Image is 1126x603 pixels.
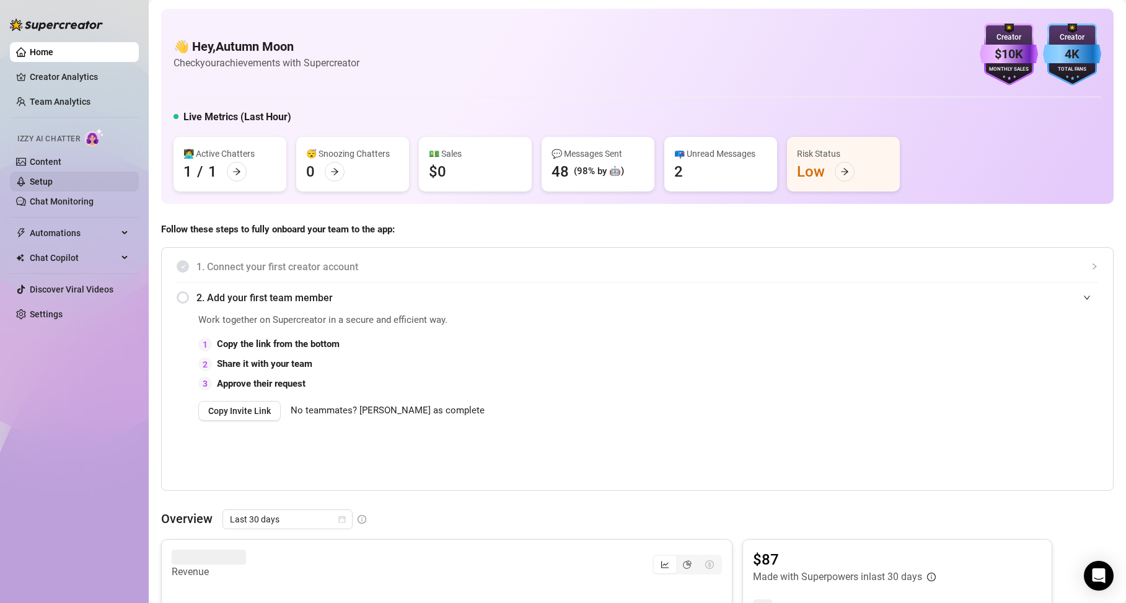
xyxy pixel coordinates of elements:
[674,147,767,161] div: 📪 Unread Messages
[840,167,849,176] span: arrow-right
[30,97,90,107] a: Team Analytics
[705,560,714,569] span: dollar-circle
[230,510,345,529] span: Last 30 days
[30,157,61,167] a: Content
[198,401,281,421] button: Copy Invite Link
[177,283,1098,313] div: 2. Add your first team member
[183,147,276,161] div: 👩‍💻 Active Chatters
[16,253,24,262] img: Chat Copilot
[1091,263,1098,270] span: collapsed
[177,252,1098,282] div: 1. Connect your first creator account
[306,147,399,161] div: 😴 Snoozing Chatters
[30,309,63,319] a: Settings
[30,196,94,206] a: Chat Monitoring
[198,338,212,351] div: 1
[1043,66,1101,74] div: Total Fans
[753,550,936,570] article: $87
[10,19,103,31] img: logo-BBDzfeDw.svg
[161,509,213,528] article: Overview
[330,167,339,176] span: arrow-right
[208,162,217,182] div: 1
[429,162,446,182] div: $0
[198,313,819,328] span: Work together on Supercreator in a secure and efficient way.
[797,147,890,161] div: Risk Status
[232,167,241,176] span: arrow-right
[217,338,340,350] strong: Copy the link from the bottom
[980,45,1038,64] div: $10K
[16,228,26,238] span: thunderbolt
[552,162,569,182] div: 48
[174,55,359,71] article: Check your achievements with Supercreator
[172,565,246,579] article: Revenue
[208,406,271,416] span: Copy Invite Link
[183,162,192,182] div: 1
[753,570,922,584] article: Made with Superpowers in last 30 days
[653,555,722,574] div: segmented control
[30,284,113,294] a: Discover Viral Videos
[217,358,312,369] strong: Share it with your team
[661,560,669,569] span: line-chart
[927,573,936,581] span: info-circle
[174,38,359,55] h4: 👋 Hey, Autumn Moon
[980,66,1038,74] div: Monthly Sales
[30,248,118,268] span: Chat Copilot
[306,162,315,182] div: 0
[30,67,129,87] a: Creator Analytics
[1084,561,1114,591] div: Open Intercom Messenger
[196,290,1098,306] span: 2. Add your first team member
[1043,32,1101,43] div: Creator
[30,47,53,57] a: Home
[85,128,104,146] img: AI Chatter
[161,224,395,235] strong: Follow these steps to fully onboard your team to the app:
[17,133,80,145] span: Izzy AI Chatter
[552,147,644,161] div: 💬 Messages Sent
[683,560,692,569] span: pie-chart
[1043,45,1101,64] div: 4K
[196,259,1098,275] span: 1. Connect your first creator account
[850,313,1098,472] iframe: Adding Team Members
[1083,294,1091,301] span: expanded
[217,378,306,389] strong: Approve their request
[980,24,1038,86] img: purple-badge-B9DA21FR.svg
[429,147,522,161] div: 💵 Sales
[291,403,485,418] span: No teammates? [PERSON_NAME] as complete
[574,164,624,179] div: (98% by 🤖)
[674,162,683,182] div: 2
[30,177,53,187] a: Setup
[30,223,118,243] span: Automations
[1043,24,1101,86] img: blue-badge-DgoSNQY1.svg
[198,377,212,390] div: 3
[183,110,291,125] h5: Live Metrics (Last Hour)
[198,358,212,371] div: 2
[338,516,346,523] span: calendar
[980,32,1038,43] div: Creator
[358,515,366,524] span: info-circle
